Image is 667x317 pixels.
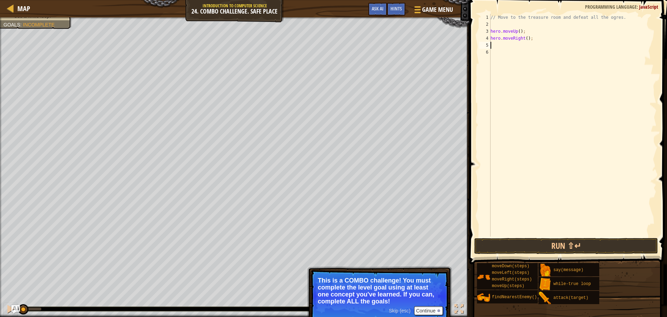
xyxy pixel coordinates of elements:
[479,21,491,28] div: 2
[389,308,410,314] span: Skip (esc)
[14,4,30,13] a: Map
[3,22,20,27] span: Goals
[368,3,387,16] button: Ask AI
[479,35,491,42] div: 4
[492,284,525,288] span: moveUp(steps)
[20,22,23,27] span: :
[538,264,552,277] img: portrait.png
[414,306,443,315] button: Continue
[452,303,466,317] button: Toggle fullscreen
[553,295,588,300] span: attack(target)
[3,303,17,317] button: Ctrl + P: Pause
[318,277,441,305] p: This is a COMBO challenge! You must complete the level goal using at least one concept you've lea...
[409,3,457,19] button: Game Menu
[17,4,30,13] span: Map
[11,305,20,314] button: Ask AI
[477,270,490,284] img: portrait.png
[479,14,491,21] div: 1
[553,268,583,272] span: say(message)
[639,3,658,10] span: JavaScript
[492,295,537,300] span: findNearestEnemy()
[23,22,55,27] span: Incomplete
[538,292,552,305] img: portrait.png
[479,49,491,56] div: 6
[479,28,491,35] div: 3
[477,291,490,304] img: portrait.png
[372,5,384,12] span: Ask AI
[422,5,453,14] span: Game Menu
[637,3,639,10] span: :
[479,42,491,49] div: 5
[553,282,591,286] span: while-true loop
[585,3,637,10] span: Programming language
[390,5,402,12] span: Hints
[538,278,552,291] img: portrait.png
[492,264,529,269] span: moveDown(steps)
[492,270,529,275] span: moveLeft(steps)
[492,277,532,282] span: moveRight(steps)
[474,238,658,254] button: Run ⇧↵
